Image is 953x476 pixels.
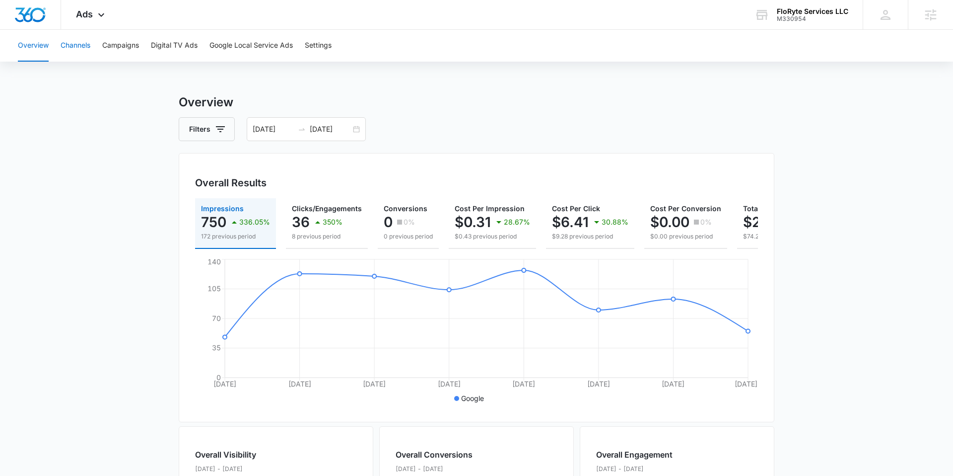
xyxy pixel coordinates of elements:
tspan: 105 [207,284,221,293]
h3: Overview [179,93,774,111]
tspan: [DATE] [363,380,386,388]
div: Keywords by Traffic [110,59,167,65]
p: 0 [384,214,393,230]
p: [DATE] - [DATE] [195,465,266,474]
span: Impressions [201,204,244,213]
span: Clicks/Engagements [292,204,362,213]
p: 350% [323,219,342,226]
p: $74.21 previous period [743,232,838,241]
p: 8 previous period [292,232,362,241]
p: 750 [201,214,226,230]
h2: Overall Visibility [195,449,266,461]
button: Channels [61,30,90,62]
p: 0 previous period [384,232,433,241]
p: [DATE] - [DATE] [396,465,473,474]
tspan: [DATE] [288,380,311,388]
tspan: [DATE] [438,380,461,388]
tspan: [DATE] [587,380,610,388]
p: 28.67% [504,219,530,226]
span: Ads [76,9,93,19]
img: tab_keywords_by_traffic_grey.svg [99,58,107,66]
span: Total Spend [743,204,784,213]
tspan: [DATE] [735,380,757,388]
input: Start date [253,124,294,135]
p: 36 [292,214,310,230]
tspan: [DATE] [512,380,535,388]
tspan: 35 [212,343,221,352]
h2: Overall Conversions [396,449,473,461]
button: Filters [179,117,235,141]
p: 0% [700,219,712,226]
div: v 4.0.25 [28,16,49,24]
p: $6.41 [552,214,589,230]
img: website_grey.svg [16,26,24,34]
span: Cost Per Impression [455,204,525,213]
p: [DATE] - [DATE] [596,465,673,474]
div: account id [777,15,848,22]
p: 172 previous period [201,232,270,241]
p: $0.31 [455,214,491,230]
img: tab_domain_overview_orange.svg [27,58,35,66]
button: Overview [18,30,49,62]
p: 30.88% [602,219,628,226]
h2: Overall Engagement [596,449,673,461]
tspan: 0 [216,373,221,382]
p: $0.43 previous period [455,232,530,241]
h3: Overall Results [195,175,267,190]
p: 336.05% [239,219,270,226]
button: Google Local Service Ads [209,30,293,62]
tspan: 140 [207,257,221,266]
tspan: 70 [212,314,221,322]
span: Cost Per Conversion [650,204,721,213]
span: Conversions [384,204,427,213]
span: to [298,125,306,133]
button: Digital TV Ads [151,30,198,62]
p: 0% [404,219,415,226]
button: Settings [305,30,332,62]
p: $0.00 [650,214,689,230]
p: $0.00 previous period [650,232,721,241]
button: Campaigns [102,30,139,62]
span: Cost Per Click [552,204,600,213]
div: Domain Overview [38,59,89,65]
p: Google [461,393,484,403]
p: $9.28 previous period [552,232,628,241]
span: swap-right [298,125,306,133]
div: account name [777,7,848,15]
div: Domain: [DOMAIN_NAME] [26,26,109,34]
p: $230.81 [743,214,797,230]
tspan: [DATE] [662,380,684,388]
tspan: [DATE] [213,380,236,388]
input: End date [310,124,351,135]
img: logo_orange.svg [16,16,24,24]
